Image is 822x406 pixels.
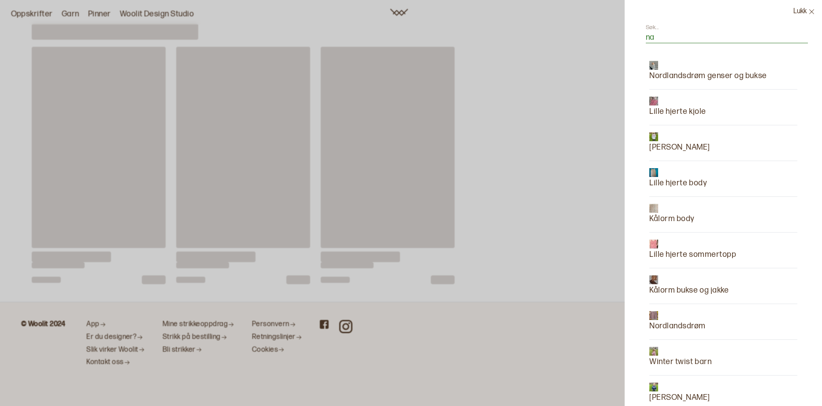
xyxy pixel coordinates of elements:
img: Ellie kofte [649,132,658,141]
img: Winter twist barn [649,347,658,356]
p: Lille hjerte sommertopp [649,248,736,261]
img: Gustav kofte [649,383,658,391]
img: Kålorm bukse og jakke [649,275,658,284]
p: Kålorm body [649,213,695,225]
a: Kålorm body Kålorm body [649,204,695,225]
a: Winter twist barnWinter twist barn [649,347,711,368]
a: Ellie kofte[PERSON_NAME] [649,132,710,154]
p: Lille hjerte body [649,177,707,189]
p: [PERSON_NAME] [649,141,710,154]
img: Nordlandsdrøm [649,311,658,320]
img: Lille hjerte kjole [649,97,658,105]
a: Lille hjerte sommertoppLille hjerte sommertopp [649,240,736,261]
a: Nordlandsdrøm Nordlandsdrøm [649,311,706,332]
p: Lille hjerte kjole [649,105,706,118]
a: Gustav kofte[PERSON_NAME] [649,383,710,404]
img: Lille hjerte body [649,168,658,177]
a: Nordlandsdrøm genser og bukseNordlandsdrøm genser og bukse [649,61,767,82]
p: [PERSON_NAME] [649,391,710,404]
a: Kålorm bukse og jakkeKålorm bukse og jakke [649,275,729,297]
p: Kålorm bukse og jakke [649,284,729,297]
p: Winter twist barn [649,356,711,368]
p: Nordlandsdrøm genser og bukse [649,70,767,82]
img: Kålorm body [649,204,658,213]
img: Nordlandsdrøm genser og bukse [649,61,658,70]
label: Søk... [646,23,659,31]
p: Nordlandsdrøm [649,320,706,332]
a: Lille hjerte body Lille hjerte body [649,168,707,189]
img: Lille hjerte sommertopp [649,240,658,248]
a: Lille hjerte kjole Lille hjerte kjole [649,97,706,118]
